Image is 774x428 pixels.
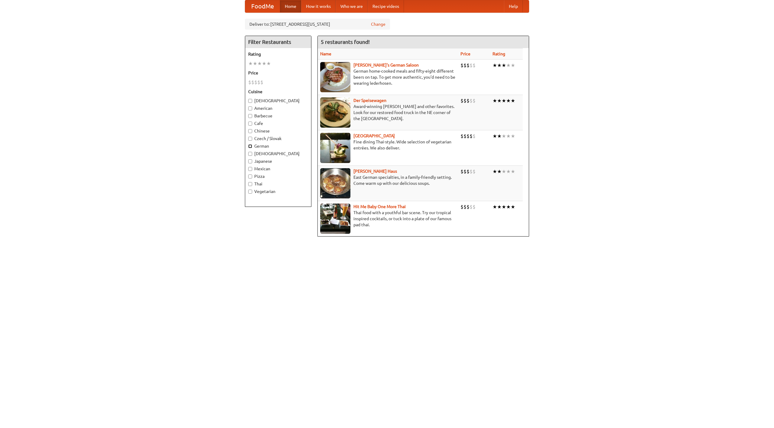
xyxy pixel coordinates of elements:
li: ★ [497,97,502,104]
li: ★ [497,204,502,210]
input: [DEMOGRAPHIC_DATA] [248,99,252,103]
li: $ [473,133,476,139]
p: Thai food with a youthful bar scene. Try our tropical inspired cocktails, or tuck into a plate of... [320,210,456,228]
label: [DEMOGRAPHIC_DATA] [248,98,308,104]
img: babythai.jpg [320,204,350,234]
li: $ [460,97,463,104]
li: ★ [502,62,506,69]
p: Fine dining Thai-style. Wide selection of vegetarian entrées. We also deliver. [320,139,456,151]
p: East German specialties, in a family-friendly setting. Come warm up with our delicious soups. [320,174,456,186]
p: German home-cooked meals and fifty-eight different beers on tap. To get more authentic, you'd nee... [320,68,456,86]
li: $ [463,97,467,104]
li: $ [470,133,473,139]
ng-pluralize: 5 restaurants found! [321,39,370,45]
li: ★ [502,204,506,210]
li: $ [463,168,467,175]
label: Chinese [248,128,308,134]
a: Price [460,51,470,56]
input: Vegetarian [248,190,252,194]
li: $ [460,168,463,175]
input: [DEMOGRAPHIC_DATA] [248,152,252,156]
h4: Filter Restaurants [245,36,311,48]
li: ★ [506,62,511,69]
li: $ [467,62,470,69]
li: ★ [248,60,253,67]
li: ★ [511,62,515,69]
a: [GEOGRAPHIC_DATA] [353,133,395,138]
a: Recipe videos [368,0,404,12]
li: ★ [511,168,515,175]
li: $ [467,97,470,104]
li: ★ [266,60,271,67]
label: Czech / Slovak [248,136,308,142]
li: $ [470,168,473,175]
input: Japanese [248,159,252,163]
li: ★ [497,133,502,139]
li: ★ [511,204,515,210]
li: ★ [493,62,497,69]
li: ★ [257,60,262,67]
a: Home [280,0,301,12]
li: $ [470,62,473,69]
li: $ [460,133,463,139]
li: $ [248,79,251,86]
li: ★ [497,62,502,69]
li: $ [473,204,476,210]
li: $ [470,204,473,210]
li: ★ [493,204,497,210]
h5: Price [248,70,308,76]
label: Cafe [248,120,308,126]
li: ★ [502,168,506,175]
li: $ [460,204,463,210]
a: Change [371,21,385,27]
li: $ [260,79,263,86]
label: [DEMOGRAPHIC_DATA] [248,151,308,157]
input: Czech / Slovak [248,137,252,141]
li: $ [467,168,470,175]
a: How it works [301,0,336,12]
a: Help [504,0,523,12]
li: $ [463,62,467,69]
li: $ [463,204,467,210]
input: German [248,144,252,148]
input: Thai [248,182,252,186]
img: satay.jpg [320,133,350,163]
label: Mexican [248,166,308,172]
input: American [248,106,252,110]
label: Thai [248,181,308,187]
a: Der Speisewagen [353,98,386,103]
a: FoodMe [245,0,280,12]
label: Pizza [248,173,308,179]
div: Deliver to: [STREET_ADDRESS][US_STATE] [245,19,390,30]
li: ★ [262,60,266,67]
li: $ [257,79,260,86]
img: kohlhaus.jpg [320,168,350,198]
p: Award-winning [PERSON_NAME] and other favorites. Look for our restored food truck in the NE corne... [320,103,456,122]
label: Japanese [248,158,308,164]
li: $ [467,133,470,139]
input: Cafe [248,122,252,126]
li: ★ [502,97,506,104]
li: $ [460,62,463,69]
img: speisewagen.jpg [320,97,350,128]
input: Mexican [248,167,252,171]
a: [PERSON_NAME] Haus [353,169,397,174]
h5: Rating [248,51,308,57]
li: ★ [253,60,257,67]
a: Hit Me Baby One More Thai [353,204,406,209]
input: Barbecue [248,114,252,118]
li: ★ [511,133,515,139]
li: ★ [497,168,502,175]
input: Chinese [248,129,252,133]
a: Name [320,51,331,56]
li: $ [254,79,257,86]
li: ★ [511,97,515,104]
li: $ [473,97,476,104]
li: $ [251,79,254,86]
img: esthers.jpg [320,62,350,92]
a: Rating [493,51,505,56]
li: $ [473,62,476,69]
